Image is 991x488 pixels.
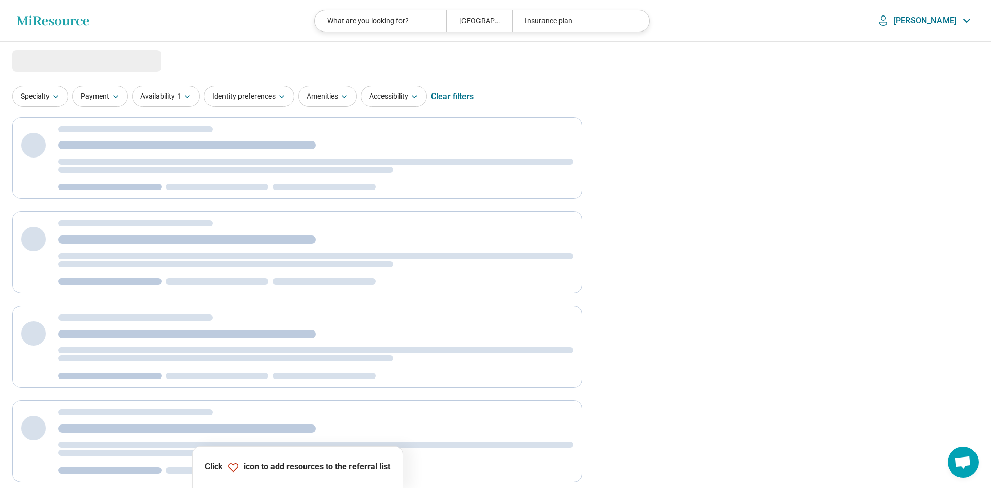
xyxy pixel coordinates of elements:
[361,86,427,107] button: Accessibility
[512,10,643,32] div: Insurance plan
[315,10,446,32] div: What are you looking for?
[12,50,99,71] span: Loading...
[298,86,357,107] button: Amenities
[431,84,474,109] div: Clear filters
[205,461,390,474] p: Click icon to add resources to the referral list
[204,86,294,107] button: Identity preferences
[132,86,200,107] button: Availability1
[12,86,68,107] button: Specialty
[72,86,128,107] button: Payment
[446,10,512,32] div: [GEOGRAPHIC_DATA], [GEOGRAPHIC_DATA]
[948,447,979,478] div: Open chat
[893,15,956,26] p: [PERSON_NAME]
[177,91,181,102] span: 1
